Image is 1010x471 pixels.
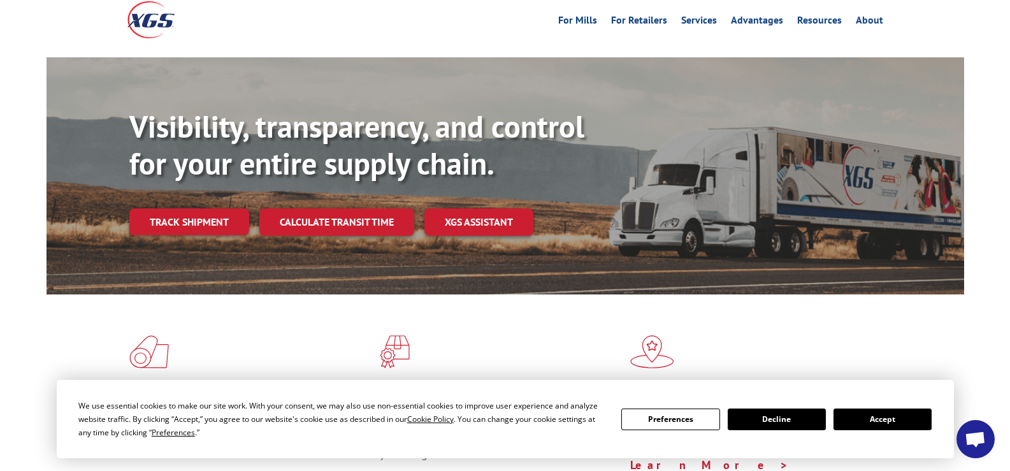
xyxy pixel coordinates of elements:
[129,335,169,368] img: xgs-icon-total-supply-chain-intelligence-red
[78,399,606,439] div: We use essential cookies to make our site work. With your consent, we may also use non-essential ...
[129,106,584,183] b: Visibility, transparency, and control for your entire supply chain.
[424,208,533,236] a: XGS ASSISTANT
[728,409,826,430] button: Decline
[681,15,717,29] a: Services
[558,15,597,29] a: For Mills
[797,15,842,29] a: Resources
[956,420,995,458] div: Open chat
[833,409,932,430] button: Accept
[731,15,783,29] a: Advantages
[630,379,871,416] h1: Flagship Distribution Model
[611,15,667,29] a: For Retailers
[630,335,674,368] img: xgs-icon-flagship-distribution-model-red
[57,380,954,458] div: Cookie Consent Prompt
[129,416,370,461] span: As an industry carrier of choice, XGS has brought innovation and dedication to flooring logistics...
[380,379,621,416] h1: Specialized Freight Experts
[856,15,883,29] a: About
[407,414,454,424] span: Cookie Policy
[152,427,195,438] span: Preferences
[129,379,370,416] h1: Flooring Logistics Solutions
[259,208,414,236] a: Calculate transit time
[621,409,719,430] button: Preferences
[380,335,410,368] img: xgs-icon-focused-on-flooring-red
[129,208,249,235] a: Track shipment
